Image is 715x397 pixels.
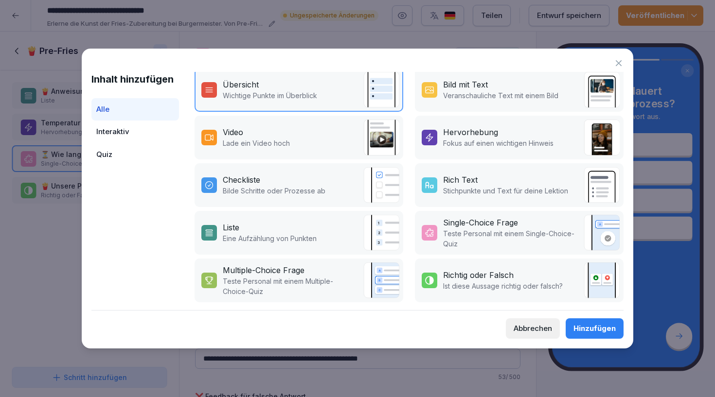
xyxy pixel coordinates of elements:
[223,264,304,276] div: Multiple-Choice Frage
[443,174,478,186] div: Rich Text
[91,121,179,143] div: Interaktiv
[223,276,358,296] p: Teste Personal mit einem Multiple-Choice-Quiz
[223,79,259,90] div: Übersicht
[363,262,399,298] img: quiz.svg
[443,217,518,228] div: Single-Choice Frage
[584,72,620,108] img: text_image.png
[91,72,179,86] h1: Inhalt hinzufügen
[363,120,399,155] img: video.png
[443,126,498,138] div: Hervorhebung
[223,222,239,233] div: Liste
[223,233,317,243] p: Eine Aufzählung von Punkten
[584,215,620,251] img: single_choice_quiz.svg
[506,318,560,339] button: Abbrechen
[584,120,620,155] img: callout.png
[223,90,317,101] p: Wichtige Punkte im Überblick
[443,90,558,101] p: Veranschauliche Text mit einem Bild
[363,72,399,108] img: overview.svg
[566,318,624,339] button: Hinzufügen
[443,186,568,196] p: Stichpunkte und Text für deine Lektion
[443,269,514,281] div: Richtig oder Falsch
[584,167,620,203] img: richtext.svg
[443,79,488,90] div: Bild mit Text
[514,323,552,334] div: Abbrechen
[223,126,243,138] div: Video
[443,281,563,291] p: Ist diese Aussage richtig oder falsch?
[223,186,325,196] p: Bilde Schritte oder Prozesse ab
[223,138,290,148] p: Lade ein Video hoch
[223,174,260,186] div: Checkliste
[363,167,399,203] img: checklist.svg
[584,262,620,298] img: true_false.svg
[443,228,579,249] p: Teste Personal mit einem Single-Choice-Quiz
[363,215,399,251] img: list.svg
[91,143,179,166] div: Quiz
[91,98,179,121] div: Alle
[573,323,616,334] div: Hinzufügen
[443,138,554,148] p: Fokus auf einen wichtigen Hinweis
